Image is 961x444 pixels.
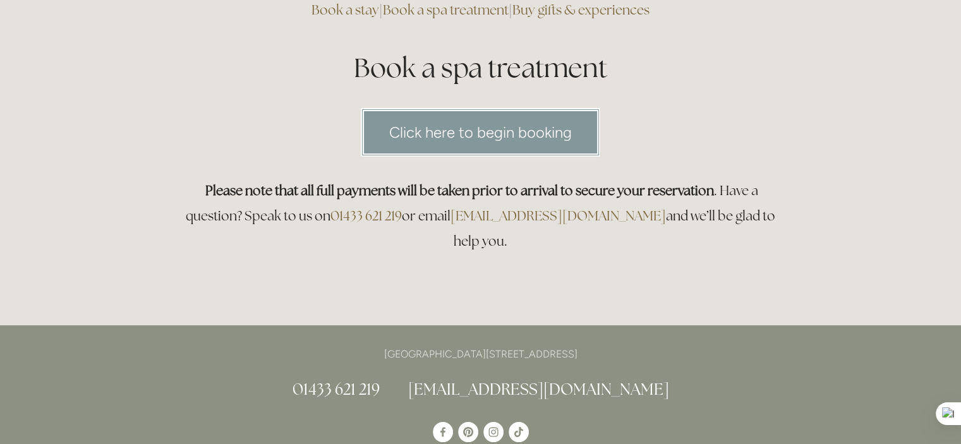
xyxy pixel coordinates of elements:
[330,207,402,224] a: 01433 621 219
[205,182,714,199] strong: Please note that all full payments will be taken prior to arrival to secure your reservation
[408,379,669,399] a: [EMAIL_ADDRESS][DOMAIN_NAME]
[509,422,529,442] a: TikTok
[179,49,783,87] h1: Book a spa treatment
[458,422,478,442] a: Pinterest
[383,1,509,18] a: Book a spa treatment
[311,1,379,18] a: Book a stay
[483,422,504,442] a: Instagram
[179,345,783,363] p: [GEOGRAPHIC_DATA][STREET_ADDRESS]
[293,379,380,399] a: 01433 621 219
[361,108,600,157] a: Click here to begin booking
[433,422,453,442] a: Losehill House Hotel & Spa
[179,178,783,254] h3: . Have a question? Speak to us on or email and we’ll be glad to help you.
[512,1,650,18] a: Buy gifts & experiences
[450,207,666,224] a: [EMAIL_ADDRESS][DOMAIN_NAME]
